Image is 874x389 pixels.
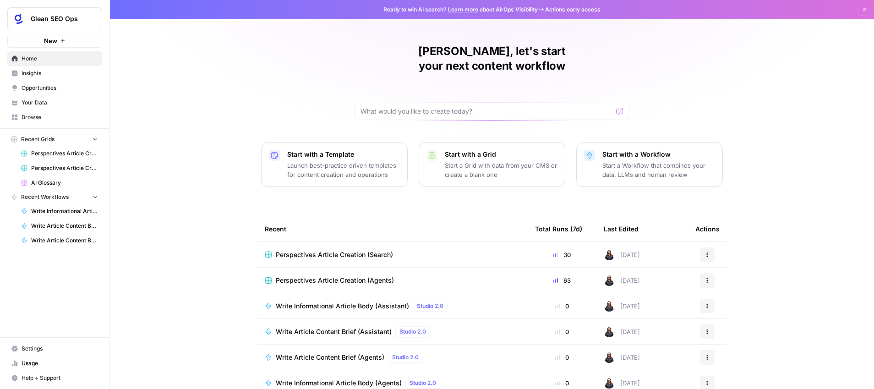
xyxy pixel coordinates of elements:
img: pjjqhtlm6d3vtymkaxtpwkzeaz0z [604,249,615,260]
span: Write Informational Article Body (Agents) [276,378,402,388]
div: [DATE] [604,249,640,260]
span: Studio 2.0 [392,353,419,362]
a: Settings [7,341,102,356]
span: Perspectives Article Creation (Search) [31,164,98,172]
button: Workspace: Glean SEO Ops [7,7,102,30]
a: Your Data [7,95,102,110]
div: [DATE] [604,378,640,389]
span: Glean SEO Ops [31,14,86,23]
img: pjjqhtlm6d3vtymkaxtpwkzeaz0z [604,378,615,389]
img: pjjqhtlm6d3vtymkaxtpwkzeaz0z [604,301,615,312]
a: Write Informational Article Body (Agents)Studio 2.0 [265,378,520,389]
span: Actions early access [545,5,601,14]
a: Write Informational Article Body (Assistant)Studio 2.0 [265,301,520,312]
span: AI Glossary [31,179,98,187]
button: New [7,34,102,48]
a: Learn more [448,6,478,13]
button: Start with a GridStart a Grid with data from your CMS or create a blank one [419,142,565,187]
a: Write Informational Article Body (Agents) [17,204,102,219]
div: 0 [535,353,589,362]
div: 0 [535,301,589,311]
span: Ready to win AI search? about AirOps Visibility [383,5,538,14]
a: Write Article Content Brief (Agents) [17,219,102,233]
div: 0 [535,327,589,336]
span: Your Data [22,99,98,107]
span: Perspectives Article Creation (Agents) [276,276,394,285]
p: Start with a Grid [445,150,557,159]
span: Recent Grids [21,135,55,143]
a: Insights [7,66,102,81]
span: Write Article Content Brief (Assistant) [276,327,392,336]
a: Usage [7,356,102,371]
button: Start with a WorkflowStart a Workflow that combines your data, LLMs and human review [576,142,723,187]
div: 30 [535,250,589,259]
a: Write Article Content Brief (Assistant)Studio 2.0 [265,326,520,337]
span: Write Informational Article Body (Agents) [31,207,98,215]
div: [DATE] [604,275,640,286]
div: Total Runs (7d) [535,216,582,241]
div: Actions [695,216,720,241]
p: Start a Workflow that combines your data, LLMs and human review [602,161,715,179]
span: Studio 2.0 [417,302,443,310]
span: Opportunities [22,84,98,92]
span: Write Article Content Brief (Agents) [276,353,384,362]
span: New [44,36,57,45]
button: Help + Support [7,371,102,385]
a: Opportunities [7,81,102,95]
span: Recent Workflows [21,193,69,201]
p: Launch best-practice driven templates for content creation and operations [287,161,400,179]
span: Write Informational Article Body (Assistant) [276,301,409,311]
span: Home [22,55,98,63]
img: pjjqhtlm6d3vtymkaxtpwkzeaz0z [604,275,615,286]
div: [DATE] [604,326,640,337]
div: 0 [535,378,589,388]
span: Studio 2.0 [399,328,426,336]
span: Studio 2.0 [410,379,436,387]
span: Write Article Content Brief (Search) [31,236,98,245]
div: Last Edited [604,216,639,241]
a: Perspectives Article Creation (Search) [265,250,520,259]
h1: [PERSON_NAME], let's start your next content workflow [355,44,629,73]
span: Browse [22,113,98,121]
span: Usage [22,359,98,367]
a: Perspectives Article Creation (Agents) [265,276,520,285]
img: pjjqhtlm6d3vtymkaxtpwkzeaz0z [604,352,615,363]
span: Help + Support [22,374,98,382]
span: Perspectives Article Creation (Search) [276,250,393,259]
img: pjjqhtlm6d3vtymkaxtpwkzeaz0z [604,326,615,337]
button: Recent Workflows [7,190,102,204]
button: Recent Grids [7,132,102,146]
a: Write Article Content Brief (Search) [17,233,102,248]
a: Perspectives Article Creation (Search) [17,161,102,175]
div: [DATE] [604,301,640,312]
span: Write Article Content Brief (Agents) [31,222,98,230]
div: 63 [535,276,589,285]
a: AI Glossary [17,175,102,190]
div: Recent [265,216,520,241]
input: What would you like to create today? [361,107,612,116]
div: [DATE] [604,352,640,363]
img: Glean SEO Ops Logo [11,11,27,27]
a: Home [7,51,102,66]
span: Insights [22,69,98,77]
button: Start with a TemplateLaunch best-practice driven templates for content creation and operations [261,142,408,187]
p: Start with a Workflow [602,150,715,159]
a: Perspectives Article Creation [17,146,102,161]
span: Settings [22,345,98,353]
p: Start a Grid with data from your CMS or create a blank one [445,161,557,179]
p: Start with a Template [287,150,400,159]
a: Browse [7,110,102,125]
span: Perspectives Article Creation [31,149,98,158]
a: Write Article Content Brief (Agents)Studio 2.0 [265,352,520,363]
